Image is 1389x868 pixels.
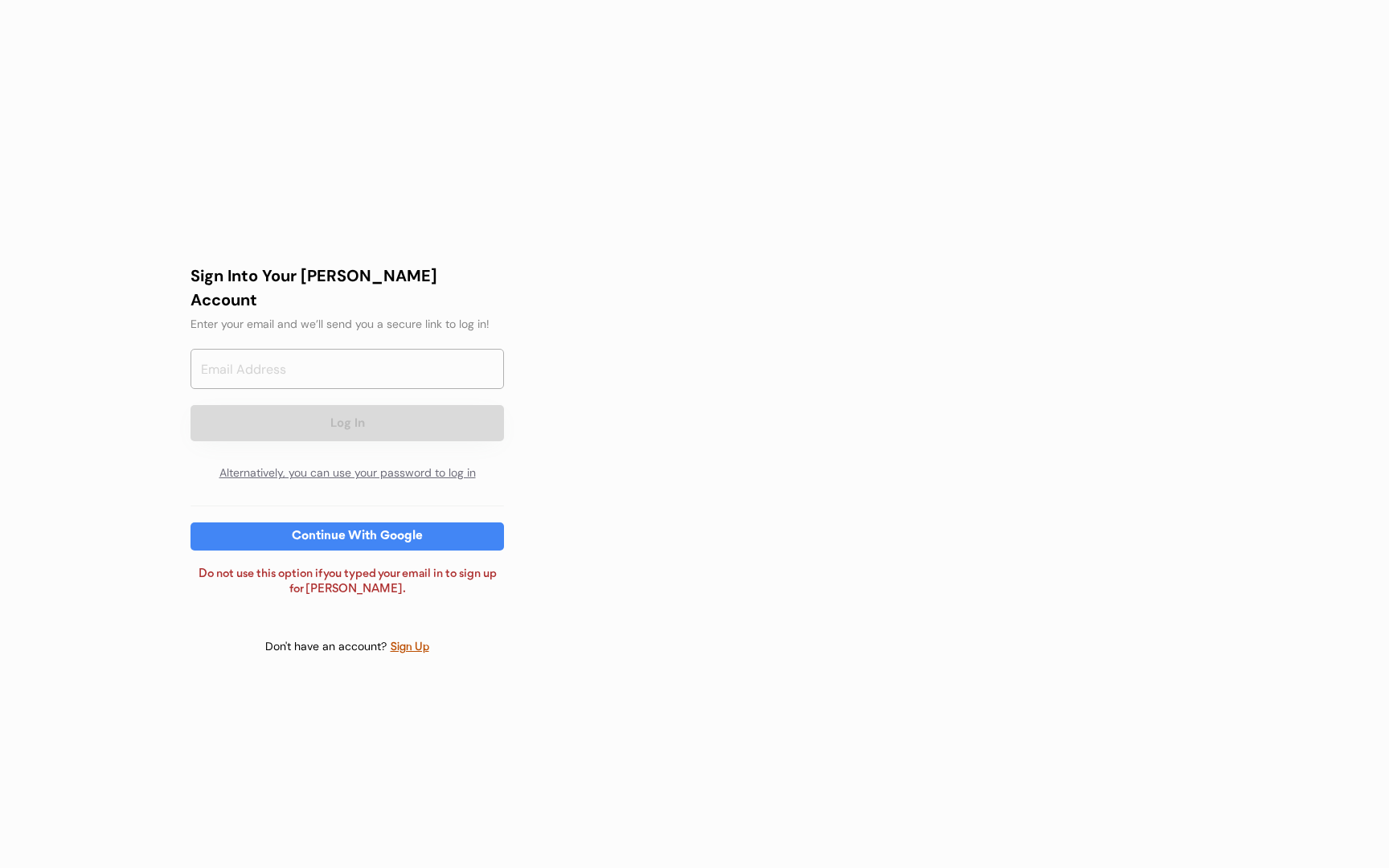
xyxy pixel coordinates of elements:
[191,316,504,333] div: Enter your email and we’ll send you a secure link to log in!
[191,405,504,441] button: Log In
[191,349,504,389] input: Email Address
[390,638,430,657] div: Sign Up
[265,639,390,655] div: Don't have an account?
[191,567,504,598] div: Do not use this option if you typed your email in to sign up for [PERSON_NAME].
[287,530,428,542] div: Continue With Google
[191,457,504,489] div: Alternatively, you can use your password to log in
[191,264,504,312] div: Sign Into Your [PERSON_NAME] Account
